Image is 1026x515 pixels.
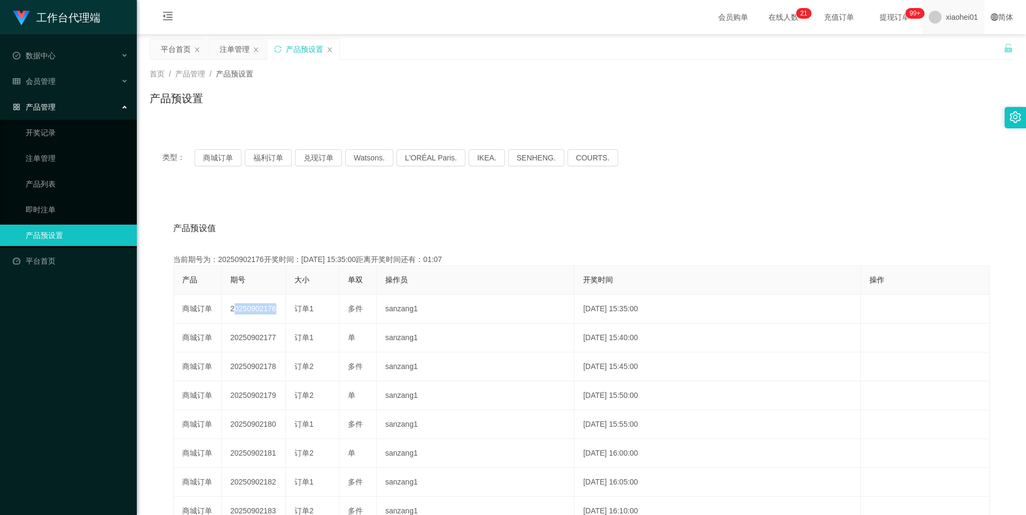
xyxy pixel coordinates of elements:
span: 订单1 [294,420,314,428]
a: 工作台代理端 [13,13,100,21]
span: / [169,70,171,78]
td: [DATE] 15:55:00 [574,410,860,439]
td: sanzang1 [377,410,574,439]
a: 产品列表 [26,173,128,195]
span: 单双 [348,275,363,284]
td: 20250902182 [222,468,286,497]
img: logo.9652507e.png [13,11,30,26]
span: 单 [348,391,355,399]
sup: 21 [796,8,811,19]
span: 操作 [869,275,884,284]
span: 产品管理 [175,70,205,78]
span: / [209,70,212,78]
td: sanzang1 [377,352,574,381]
span: 大小 [294,275,309,284]
td: [DATE] 16:05:00 [574,468,860,497]
button: 兑现订单 [295,149,342,166]
span: 操作员 [385,275,408,284]
i: 图标: check-circle-o [13,52,20,59]
td: 商城订单 [174,381,222,410]
button: COURTS. [568,149,618,166]
i: 图标: close [327,47,333,53]
button: IKEA. [469,149,505,166]
span: 多件 [348,304,363,313]
td: [DATE] 15:40:00 [574,324,860,352]
span: 订单2 [294,449,314,457]
td: 商城订单 [174,295,222,324]
i: 图标: table [13,78,20,85]
span: 多件 [348,478,363,486]
button: 福利订单 [245,149,292,166]
td: [DATE] 15:45:00 [574,352,860,381]
span: 会员管理 [13,77,56,86]
i: 图标: close [253,47,259,53]
span: 多件 [348,420,363,428]
td: 商城订单 [174,324,222,352]
span: 单 [348,449,355,457]
sup: 1049 [905,8,924,19]
span: 首页 [150,70,165,78]
div: 产品预设置 [286,39,323,59]
td: [DATE] 15:50:00 [574,381,860,410]
span: 充值订单 [819,13,859,21]
td: 20250902177 [222,324,286,352]
td: 商城订单 [174,410,222,439]
h1: 工作台代理端 [36,1,100,35]
div: 注单管理 [220,39,250,59]
a: 开奖记录 [26,122,128,143]
div: 平台首页 [161,39,191,59]
span: 产品预设值 [173,222,216,235]
a: 注单管理 [26,148,128,169]
a: 产品预设置 [26,225,128,246]
i: 图标: global [991,13,998,21]
td: [DATE] 15:35:00 [574,295,860,324]
td: sanzang1 [377,295,574,324]
i: 图标: menu-fold [150,1,186,35]
td: sanzang1 [377,381,574,410]
i: 图标: sync [274,45,282,53]
a: 即时注单 [26,199,128,220]
td: sanzang1 [377,468,574,497]
td: 20250902176 [222,295,286,324]
button: L'ORÉAL Paris. [397,149,465,166]
span: 订单2 [294,391,314,399]
td: 商城订单 [174,439,222,468]
td: [DATE] 16:00:00 [574,439,860,468]
span: 类型： [162,149,195,166]
td: 20250902180 [222,410,286,439]
p: 1 [804,8,807,19]
span: 多件 [348,362,363,371]
td: sanzang1 [377,439,574,468]
span: 产品 [182,275,197,284]
td: 20250902179 [222,381,286,410]
span: 期号 [230,275,245,284]
div: 当前期号为：20250902176开奖时间：[DATE] 15:35:00距离开奖时间还有：01:07 [173,254,990,265]
button: SENHENG. [508,149,564,166]
td: 商城订单 [174,468,222,497]
span: 开奖时间 [583,275,613,284]
span: 订单2 [294,362,314,371]
span: 订单1 [294,333,314,342]
a: 图标: dashboard平台首页 [13,250,128,272]
td: 20250902181 [222,439,286,468]
button: Watsons. [345,149,393,166]
p: 2 [800,8,804,19]
span: 订单1 [294,478,314,486]
span: 订单2 [294,506,314,515]
td: 20250902178 [222,352,286,381]
span: 数据中心 [13,51,56,60]
i: 图标: appstore-o [13,103,20,111]
span: 产品预设置 [216,70,253,78]
span: 产品管理 [13,103,56,111]
i: 图标: setting [1009,111,1021,123]
td: sanzang1 [377,324,574,352]
i: 图标: close [194,47,200,53]
span: 单 [348,333,355,342]
span: 多件 [348,506,363,515]
i: 图标: unlock [1004,43,1013,53]
button: 商城订单 [195,149,242,166]
h1: 产品预设置 [150,90,203,106]
span: 在线人数 [763,13,804,21]
span: 提现订单 [874,13,915,21]
span: 订单1 [294,304,314,313]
